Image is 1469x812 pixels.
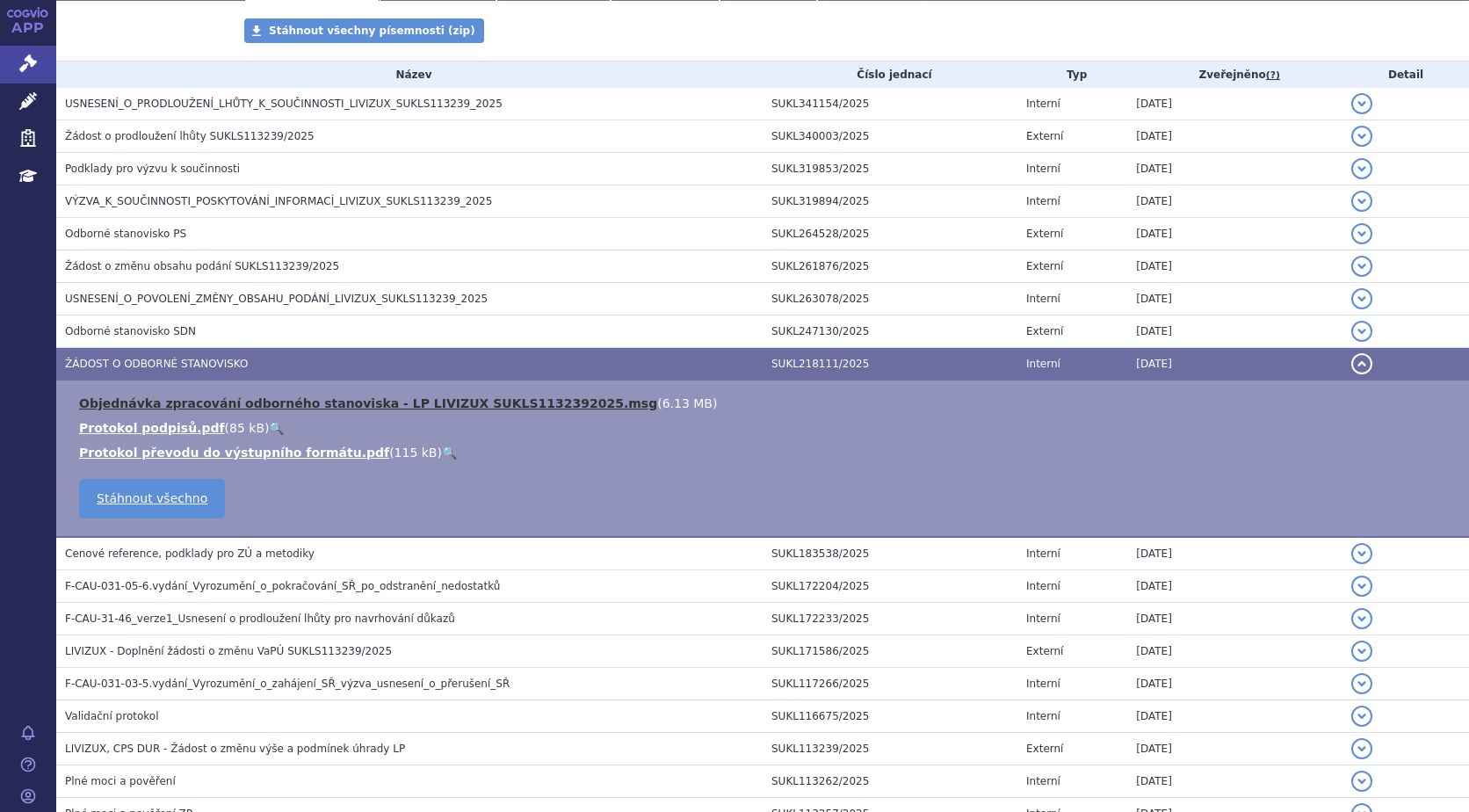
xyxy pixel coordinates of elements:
[269,25,475,37] span: Stáhnout všechny písemnosti (zip)
[1351,93,1372,114] button: detail
[1026,613,1060,625] span: Interní
[763,153,1017,185] td: SUKL319853/2025
[1026,580,1060,592] span: Interní
[1026,130,1063,142] span: Externí
[763,537,1017,570] td: SUKL183538/2025
[1026,645,1063,657] span: Externí
[1351,771,1372,792] button: detail
[1127,218,1342,250] td: [DATE]
[1026,710,1060,722] span: Interní
[65,130,315,142] span: Žádost o prodloužení lhůty SUKLS113239/2025
[1026,98,1060,110] span: Interní
[763,88,1017,120] td: SUKL341154/2025
[1342,62,1469,88] th: Detail
[65,195,492,207] span: VÝZVA_K_SOUČINNOSTI_POSKYTOVÁNÍ_INFORMACÍ_LIVIZUX_SUKLS113239_2025
[763,603,1017,635] td: SUKL172233/2025
[1351,706,1372,727] button: detail
[65,98,503,110] span: USNESENÍ_O_PRODLOUŽENÍ_LHŮTY_K_SOUČINNOSTI_LIVIZUX_SUKLS113239_2025
[1351,321,1372,342] button: detail
[79,421,225,435] a: Protokol podpisů.pdf
[1026,547,1060,560] span: Interní
[65,547,315,560] span: Cenové reference, podklady pro ZÚ a metodiky
[65,678,510,690] span: F-CAU-031-03-5.vydání_Vyrozumění_o_zahájení_SŘ_výzva_usnesení_o_přerušení_SŘ
[763,733,1017,765] td: SUKL113239/2025
[79,444,1451,461] li: ( )
[1127,120,1342,153] td: [DATE]
[763,218,1017,250] td: SUKL264528/2025
[1351,608,1372,629] button: detail
[65,775,176,787] span: Plné moci a pověření
[1127,185,1342,218] td: [DATE]
[763,348,1017,381] td: SUKL218111/2025
[1026,743,1063,755] span: Externí
[1026,163,1060,175] span: Interní
[1026,678,1060,690] span: Interní
[229,421,264,435] span: 85 kB
[65,260,339,272] span: Žádost o změnu obsahu podání SUKLS113239/2025
[65,710,159,722] span: Validační protokol
[1351,256,1372,277] button: detail
[1351,738,1372,759] button: detail
[1127,733,1342,765] td: [DATE]
[1351,543,1372,564] button: detail
[1127,700,1342,733] td: [DATE]
[1127,283,1342,315] td: [DATE]
[763,635,1017,668] td: SUKL171586/2025
[269,421,284,435] a: 🔍
[79,479,225,518] a: Stáhnout všechno
[1026,260,1063,272] span: Externí
[1351,223,1372,244] button: detail
[65,358,248,370] span: ŽÁDOST O ODBORNÉ STANOVISKO
[1127,348,1342,381] td: [DATE]
[1127,570,1342,603] td: [DATE]
[79,395,1451,412] li: ( )
[763,185,1017,218] td: SUKL319894/2025
[1026,325,1063,337] span: Externí
[1127,765,1342,798] td: [DATE]
[65,613,455,625] span: F-CAU-31-46_verze1_Usnesení o prodloužení lhůty pro navrhování důkazů
[763,283,1017,315] td: SUKL263078/2025
[394,446,438,460] span: 115 kB
[1026,775,1060,787] span: Interní
[1351,126,1372,147] button: detail
[1127,62,1342,88] th: Zveřejněno
[1351,158,1372,179] button: detail
[1017,62,1127,88] th: Typ
[65,293,488,305] span: USNESENÍ_O_POVOLENÍ_ZMĚNY_OBSAHU_PODÁNÍ_LIVIZUX_SUKLS113239_2025
[79,446,389,460] a: Protokol převodu do výstupního formátu.pdf
[1026,195,1060,207] span: Interní
[79,419,1451,437] li: ( )
[1127,635,1342,668] td: [DATE]
[1351,576,1372,597] button: detail
[1351,353,1372,374] button: detail
[662,396,713,410] span: 6.13 MB
[1127,668,1342,700] td: [DATE]
[65,228,186,240] span: Odborné stanovisko PS
[763,250,1017,283] td: SUKL261876/2025
[65,163,240,175] span: Podklady pro výzvu k součinnosti
[1351,191,1372,212] button: detail
[1351,673,1372,694] button: detail
[763,120,1017,153] td: SUKL340003/2025
[763,765,1017,798] td: SUKL113262/2025
[1351,641,1372,662] button: detail
[763,668,1017,700] td: SUKL117266/2025
[56,62,763,88] th: Název
[1351,288,1372,309] button: detail
[1127,250,1342,283] td: [DATE]
[65,580,500,592] span: F-CAU-031-05-6.vydání_Vyrozumění_o_pokračování_SŘ_po_odstranění_nedostatků
[763,62,1017,88] th: Číslo jednací
[1026,358,1060,370] span: Interní
[65,325,196,337] span: Odborné stanovisko SDN
[1026,228,1063,240] span: Externí
[763,700,1017,733] td: SUKL116675/2025
[65,743,405,755] span: LIVIZUX, CPS DUR - Žádost o změnu výše a podmínek úhrady LP
[244,18,484,43] a: Stáhnout všechny písemnosti (zip)
[763,570,1017,603] td: SUKL172204/2025
[1127,153,1342,185] td: [DATE]
[1127,315,1342,348] td: [DATE]
[1127,537,1342,570] td: [DATE]
[1266,69,1280,82] abbr: (?)
[763,315,1017,348] td: SUKL247130/2025
[1127,88,1342,120] td: [DATE]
